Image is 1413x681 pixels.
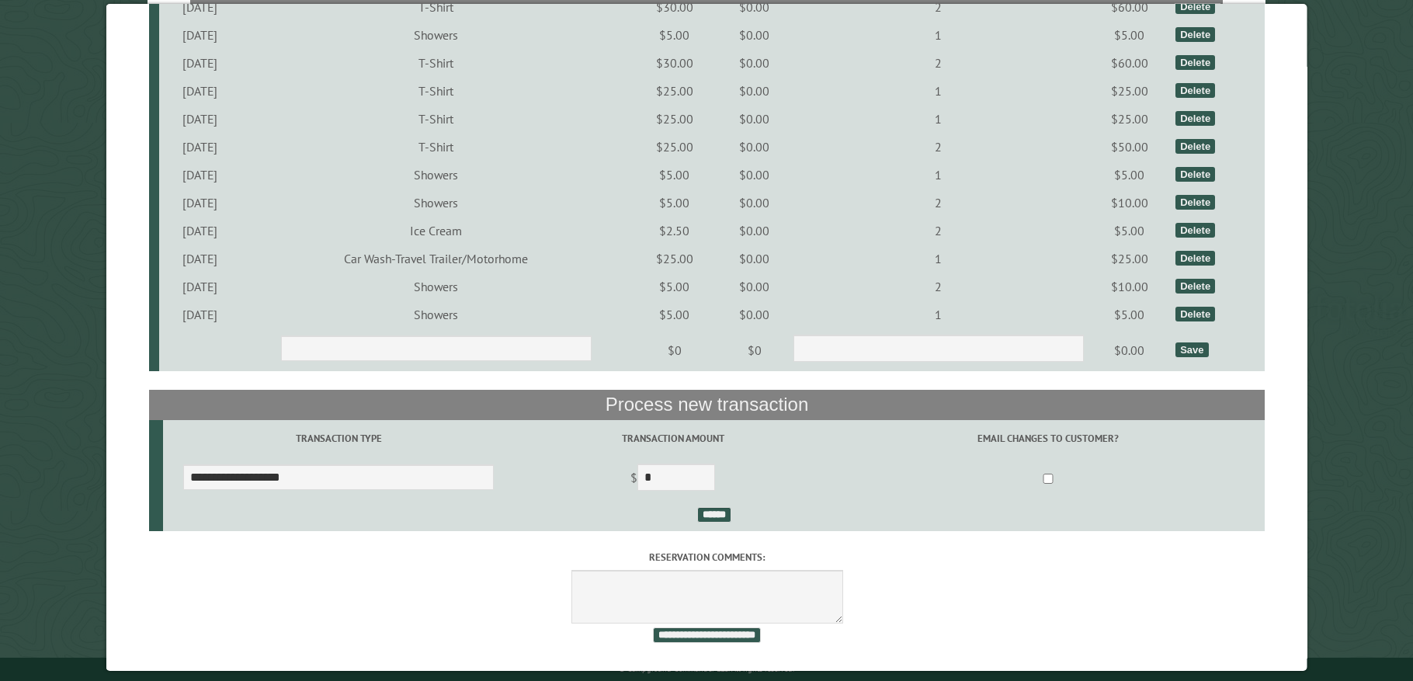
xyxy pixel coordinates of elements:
div: Delete [1175,279,1215,294]
td: [DATE] [158,189,241,217]
td: [DATE] [158,217,241,245]
td: $10.00 [1085,273,1172,301]
td: [DATE] [158,301,241,328]
td: $5.00 [630,301,717,328]
td: 1 [790,77,1085,105]
td: $0.00 [717,245,790,273]
td: [DATE] [158,133,241,161]
div: Delete [1175,27,1215,42]
td: T-Shirt [241,49,630,77]
div: Save [1175,342,1208,357]
td: $2.50 [630,217,717,245]
td: $0.00 [717,133,790,161]
th: Process new transaction [148,390,1265,419]
td: $50.00 [1085,133,1172,161]
td: $25.00 [1085,105,1172,133]
td: 1 [790,245,1085,273]
td: Car Wash-Travel Trailer/Motorhome [241,245,630,273]
td: $5.00 [1085,217,1172,245]
td: $25.00 [630,133,717,161]
label: Transaction Amount [516,431,828,446]
td: $0.00 [717,273,790,301]
td: $25.00 [630,105,717,133]
td: Showers [241,189,630,217]
td: 2 [790,133,1085,161]
label: Email changes to customer? [834,431,1262,446]
div: Delete [1175,83,1215,98]
td: 2 [790,273,1085,301]
label: Transaction Type [165,431,511,446]
td: $0.00 [717,77,790,105]
td: Showers [241,21,630,49]
td: $5.00 [1085,161,1172,189]
td: 1 [790,161,1085,189]
div: Delete [1175,251,1215,266]
td: $5.00 [1085,301,1172,328]
small: © Campground Commander LLC. All rights reserved. [619,664,794,674]
td: 2 [790,189,1085,217]
td: Ice Cream [241,217,630,245]
div: Delete [1175,55,1215,70]
td: $ [513,457,831,501]
td: T-Shirt [241,77,630,105]
td: 1 [790,301,1085,328]
label: Reservation comments: [148,550,1265,565]
div: Delete [1175,167,1215,182]
td: $0.00 [717,105,790,133]
td: [DATE] [158,105,241,133]
td: $5.00 [630,273,717,301]
td: $0.00 [717,189,790,217]
td: $30.00 [630,49,717,77]
td: $10.00 [1085,189,1172,217]
td: $25.00 [1085,77,1172,105]
td: 1 [790,105,1085,133]
button: Reset [1175,3,1220,26]
td: [DATE] [158,273,241,301]
td: [DATE] [158,21,241,49]
td: Showers [241,161,630,189]
div: Delete [1175,195,1215,210]
td: 2 [790,49,1085,77]
td: $0.00 [717,161,790,189]
td: $5.00 [630,189,717,217]
td: $60.00 [1085,49,1172,77]
div: Delete [1175,139,1215,154]
td: $0.00 [717,21,790,49]
div: Delete [1175,223,1215,238]
td: [DATE] [158,161,241,189]
td: Showers [241,301,630,328]
td: $0 [717,328,790,372]
td: $25.00 [1085,245,1172,273]
td: $0.00 [1085,328,1172,372]
td: T-Shirt [241,133,630,161]
td: $0.00 [717,217,790,245]
td: $25.00 [630,77,717,105]
td: $5.00 [630,161,717,189]
td: 1 [790,21,1085,49]
td: T-Shirt [241,105,630,133]
td: $0.00 [717,49,790,77]
td: $5.00 [1085,21,1172,49]
td: [DATE] [158,49,241,77]
td: $0 [630,328,717,372]
td: Showers [241,273,630,301]
td: [DATE] [158,245,241,273]
td: 2 [790,217,1085,245]
td: $25.00 [630,245,717,273]
div: Delete [1175,111,1215,126]
td: $5.00 [630,21,717,49]
td: [DATE] [158,77,241,105]
div: Delete [1175,307,1215,321]
td: $0.00 [717,301,790,328]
